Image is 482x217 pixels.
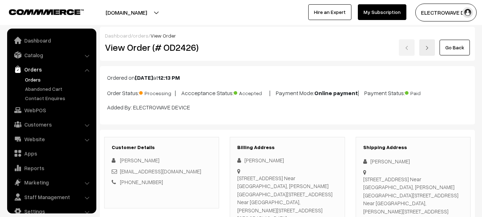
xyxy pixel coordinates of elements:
[133,33,148,39] a: orders
[358,4,406,20] a: My Subscription
[151,33,176,39] span: View Order
[9,49,94,61] a: Catalog
[23,85,94,93] a: Abandoned Cart
[105,42,219,53] h2: View Order (# OD2426)
[107,103,468,112] p: Added By: ELECTROWAVE DEVICE
[9,104,94,117] a: WebPOS
[23,76,94,83] a: Orders
[415,4,477,21] button: ELECTROWAVE DE…
[9,34,94,47] a: Dashboard
[363,157,463,166] div: [PERSON_NAME]
[139,88,175,97] span: Processing
[440,40,470,55] a: Go Back
[363,144,463,151] h3: Shipping Address
[462,7,473,18] img: user
[112,144,212,151] h3: Customer Details
[9,9,84,15] img: COMMMERCE
[405,88,441,97] span: Paid
[9,147,94,160] a: Apps
[237,156,337,164] div: [PERSON_NAME]
[135,74,153,81] b: [DATE]
[120,179,163,185] a: [PHONE_NUMBER]
[234,88,269,97] span: Accepted
[120,157,159,163] span: [PERSON_NAME]
[158,74,180,81] b: 12:13 PM
[237,144,337,151] h3: Billing Address
[81,4,172,21] button: [DOMAIN_NAME]
[107,73,468,82] p: Ordered on at
[9,63,94,76] a: Orders
[9,191,94,203] a: Staff Management
[425,46,429,50] img: right-arrow.png
[314,89,358,97] b: Online payment
[9,176,94,189] a: Marketing
[120,168,201,174] a: [EMAIL_ADDRESS][DOMAIN_NAME]
[308,4,351,20] a: Hire an Expert
[9,133,94,146] a: Website
[105,32,470,39] div: / /
[107,88,468,97] p: Order Status: | Accceptance Status: | Payment Mode: | Payment Status:
[9,162,94,174] a: Reports
[23,94,94,102] a: Contact Enquires
[105,33,131,39] a: Dashboard
[9,118,94,131] a: Customers
[9,7,71,16] a: COMMMERCE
